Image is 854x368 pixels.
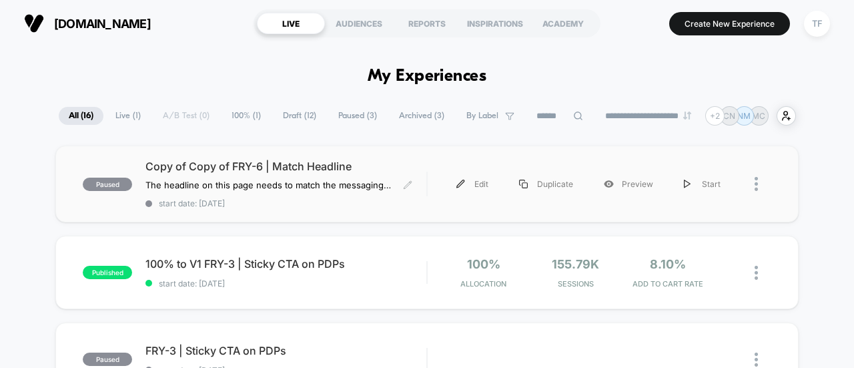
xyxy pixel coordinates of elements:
span: Copy of Copy of FRY-6 | Match Headline [145,160,426,173]
img: close [755,353,758,367]
p: CN [723,111,735,121]
span: [DOMAIN_NAME] [54,17,151,31]
img: end [683,112,691,120]
span: Archived ( 3 ) [389,107,454,125]
span: start date: [DATE] [145,279,426,289]
div: Duplicate [504,169,588,199]
div: TF [804,11,830,37]
button: [DOMAIN_NAME] [20,13,155,34]
span: The headline on this page needs to match the messaging on the previous page [145,180,393,190]
span: 155.79k [552,257,599,271]
img: Visually logo [24,13,44,33]
img: menu [519,180,528,188]
span: 8.10% [650,257,686,271]
span: All ( 16 ) [59,107,103,125]
span: Sessions [533,279,618,289]
div: LIVE [257,13,325,34]
button: Create New Experience [669,12,790,35]
img: menu [684,180,691,188]
p: MC [752,111,765,121]
div: AUDIENCES [325,13,393,34]
span: Paused ( 3 ) [328,107,387,125]
span: 100% to V1 FRY-3 | Sticky CTA on PDPs [145,257,426,270]
span: 100% [467,257,500,271]
img: close [755,177,758,191]
span: paused [83,353,132,366]
span: paused [83,178,132,191]
span: start date: [DATE] [145,198,426,208]
img: close [755,266,758,280]
h1: My Experiences [368,67,487,86]
div: Start [669,169,736,199]
button: TF [800,10,834,37]
span: Allocation [460,279,506,289]
p: NM [737,111,751,121]
div: INSPIRATIONS [461,13,529,34]
img: menu [456,180,465,188]
span: Draft ( 12 ) [273,107,326,125]
div: Preview [588,169,669,199]
span: By Label [466,111,498,121]
div: ACADEMY [529,13,597,34]
span: published [83,266,132,279]
span: 100% ( 1 ) [222,107,271,125]
div: REPORTS [393,13,461,34]
span: Live ( 1 ) [105,107,151,125]
span: ADD TO CART RATE [625,279,711,289]
div: + 2 [705,106,725,126]
div: Edit [441,169,504,199]
span: FRY-3 | Sticky CTA on PDPs [145,344,426,357]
